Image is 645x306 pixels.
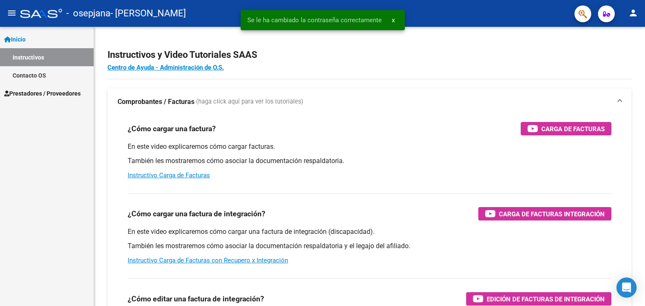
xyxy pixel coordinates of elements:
button: Carga de Facturas [521,122,611,135]
h2: Instructivos y Video Tutoriales SAAS [107,47,632,63]
h3: ¿Cómo cargar una factura? [128,123,216,135]
p: También les mostraremos cómo asociar la documentación respaldatoria y el legajo del afiliado. [128,241,611,251]
p: También les mostraremos cómo asociar la documentación respaldatoria. [128,156,611,166]
button: x [385,13,401,28]
span: Se le ha cambiado la contraseña correctamente [247,16,382,24]
span: Carga de Facturas [541,124,605,134]
p: En este video explicaremos cómo cargar una factura de integración (discapacidad). [128,227,611,236]
span: - [PERSON_NAME] [110,4,186,23]
span: Carga de Facturas Integración [499,209,605,219]
mat-icon: person [628,8,638,18]
mat-icon: menu [7,8,17,18]
mat-expansion-panel-header: Comprobantes / Facturas (haga click aquí para ver los tutoriales) [107,88,632,115]
span: x [392,16,395,24]
button: Carga de Facturas Integración [478,207,611,220]
h3: ¿Cómo cargar una factura de integración? [128,208,265,220]
h3: ¿Cómo editar una factura de integración? [128,293,264,305]
button: Edición de Facturas de integración [466,292,611,306]
strong: Comprobantes / Facturas [118,97,194,106]
span: Prestadores / Proveedores [4,89,81,98]
span: Inicio [4,35,26,44]
span: Edición de Facturas de integración [487,294,605,304]
a: Centro de Ayuda - Administración de O.S. [107,64,224,71]
div: Open Intercom Messenger [616,277,637,298]
p: En este video explicaremos cómo cargar facturas. [128,142,611,151]
span: (haga click aquí para ver los tutoriales) [196,97,303,106]
a: Instructivo Carga de Facturas [128,171,210,179]
a: Instructivo Carga de Facturas con Recupero x Integración [128,257,288,264]
span: - osepjana [66,4,110,23]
